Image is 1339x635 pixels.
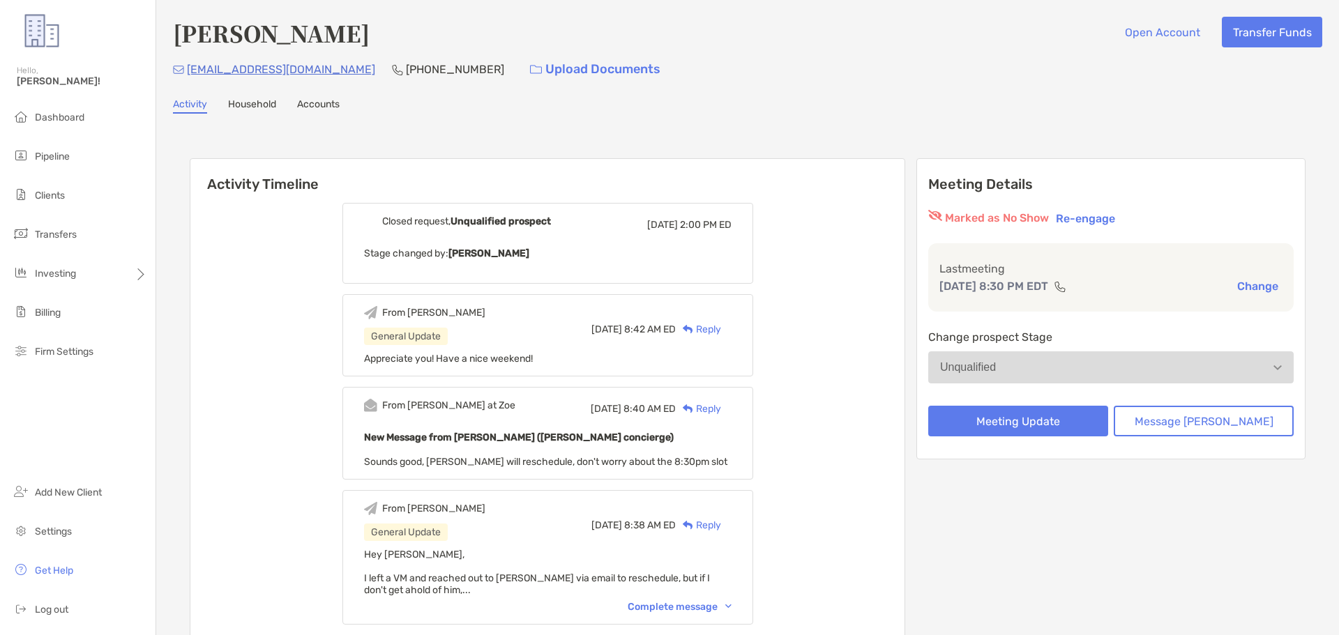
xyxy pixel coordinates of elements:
[17,6,67,56] img: Zoe Logo
[35,112,84,123] span: Dashboard
[364,456,727,468] span: Sounds good, [PERSON_NAME] will reschedule, don't worry about the 8:30pm slot
[676,518,721,533] div: Reply
[928,328,1294,346] p: Change prospect Stage
[13,303,29,320] img: billing icon
[676,322,721,337] div: Reply
[628,601,732,613] div: Complete message
[13,522,29,539] img: settings icon
[364,549,710,596] span: Hey [PERSON_NAME], I left a VM and reached out to [PERSON_NAME] via email to reschedule, but if I...
[13,147,29,164] img: pipeline icon
[13,186,29,203] img: clients icon
[13,561,29,578] img: get-help icon
[591,403,621,415] span: [DATE]
[676,401,721,416] div: Reply
[1273,365,1282,370] img: Open dropdown arrow
[35,487,102,498] span: Add New Client
[35,151,70,162] span: Pipeline
[35,229,77,240] span: Transfers
[364,523,448,541] div: General Update
[683,404,693,413] img: Reply icon
[13,264,29,281] img: investing icon
[647,219,678,231] span: [DATE]
[13,225,29,242] img: transfers icon
[297,98,340,114] a: Accounts
[448,247,529,259] b: [PERSON_NAME]
[1222,17,1322,47] button: Transfer Funds
[1114,17,1211,47] button: Open Account
[13,600,29,617] img: logout icon
[364,306,377,319] img: Event icon
[35,565,73,576] span: Get Help
[406,61,504,78] p: [PHONE_NUMBER]
[591,323,622,335] span: [DATE]
[190,159,905,192] h6: Activity Timeline
[1114,406,1294,436] button: Message [PERSON_NAME]
[382,399,515,411] div: From [PERSON_NAME] at Zoe
[382,307,485,319] div: From [PERSON_NAME]
[530,65,542,75] img: button icon
[928,351,1294,383] button: Unqualified
[683,521,693,530] img: Reply icon
[13,342,29,359] img: firm-settings icon
[35,604,68,615] span: Log out
[17,75,147,87] span: [PERSON_NAME]!
[392,64,403,75] img: Phone Icon
[35,268,76,280] span: Investing
[928,210,942,221] img: red eyr
[1052,210,1119,227] button: Re-engage
[725,604,732,609] img: Chevron icon
[1054,281,1066,292] img: communication type
[945,210,1049,227] p: Marked as No Show
[13,108,29,125] img: dashboard icon
[382,215,551,227] div: Closed request,
[364,245,732,262] p: Stage changed by:
[623,403,676,415] span: 8:40 AM ED
[187,61,375,78] p: [EMAIL_ADDRESS][DOMAIN_NAME]
[939,277,1048,295] p: [DATE] 8:30 PM EDT
[683,325,693,334] img: Reply icon
[521,54,669,84] a: Upload Documents
[591,519,622,531] span: [DATE]
[35,190,65,201] span: Clients
[1233,279,1283,293] button: Change
[364,353,533,365] span: Appreciate you! Have a nice weekend!
[13,483,29,500] img: add_new_client icon
[35,346,93,358] span: Firm Settings
[364,215,377,228] img: Event icon
[680,219,732,231] span: 2:00 PM ED
[35,526,72,537] span: Settings
[364,399,377,412] img: Event icon
[228,98,276,114] a: Household
[364,328,448,345] div: General Update
[624,519,676,531] span: 8:38 AM ED
[624,323,676,335] span: 8:42 AM ED
[364,431,674,443] b: New Message from [PERSON_NAME] ([PERSON_NAME] concierge)
[35,307,61,319] span: Billing
[928,406,1108,436] button: Meeting Update
[928,176,1294,193] p: Meeting Details
[173,17,370,49] h4: [PERSON_NAME]
[382,503,485,514] div: From [PERSON_NAME]
[940,361,996,374] div: Unqualified
[364,502,377,515] img: Event icon
[451,215,551,227] b: Unqualified prospect
[939,260,1283,277] p: Last meeting
[173,98,207,114] a: Activity
[173,66,184,74] img: Email Icon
